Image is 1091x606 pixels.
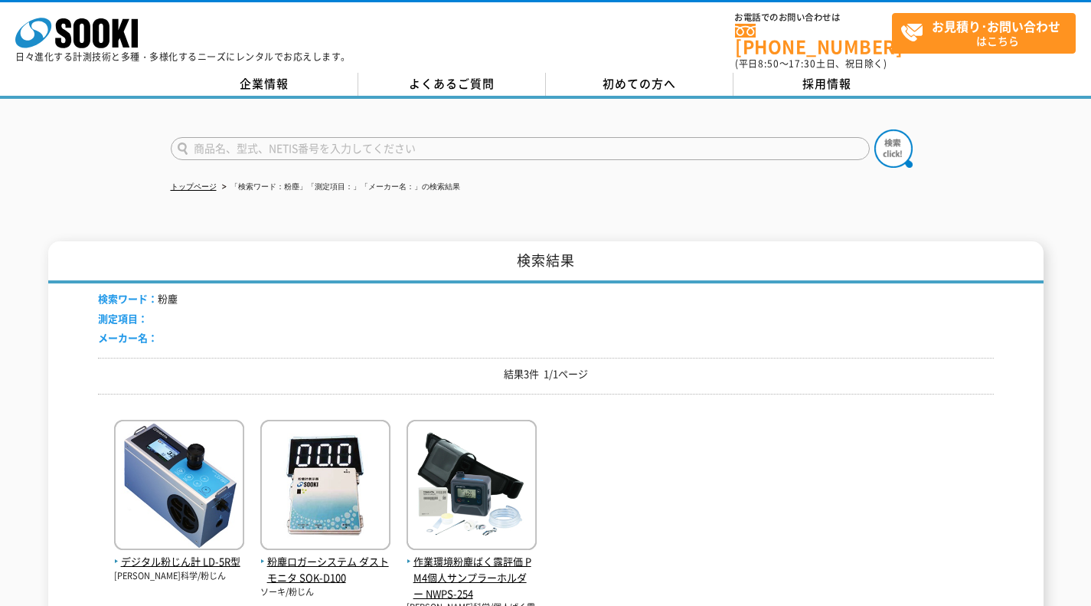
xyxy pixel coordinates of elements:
[114,538,244,570] a: デジタル粉じん計 LD-5R型
[114,554,244,570] span: デジタル粉じん計 LD-5R型
[98,291,178,307] li: 粉塵
[789,57,816,70] span: 17:30
[546,73,733,96] a: 初めての方へ
[171,73,358,96] a: 企業情報
[735,57,887,70] span: (平日 ～ 土日、祝日除く)
[735,24,892,55] a: [PHONE_NUMBER]
[171,182,217,191] a: トップページ
[219,179,460,195] li: 「検索ワード：粉塵」「測定項目：」「メーカー名：」の検索結果
[733,73,921,96] a: 採用情報
[358,73,546,96] a: よくあるご質問
[15,52,351,61] p: 日々進化する計測技術と多種・多様化するニーズにレンタルでお応えします。
[98,330,158,345] span: メーカー名：
[735,13,892,22] span: お電話でのお問い合わせは
[260,586,390,599] p: ソーキ/粉じん
[260,538,390,585] a: 粉塵ロガーシステム ダストモニタ SOK-D100
[932,17,1060,35] strong: お見積り･お問い合わせ
[900,14,1075,52] span: はこちら
[892,13,1076,54] a: お見積り･お問い合わせはこちら
[874,129,913,168] img: btn_search.png
[407,420,537,554] img: NWPS-254
[98,366,994,382] p: 結果3件 1/1ページ
[171,137,870,160] input: 商品名、型式、NETIS番号を入力してください
[98,291,158,306] span: 検索ワード：
[407,538,537,601] a: 作業環境粉塵ばく露評価 PM4個人サンプラーホルダー NWPS-254
[114,570,244,583] p: [PERSON_NAME]科学/粉じん
[407,554,537,601] span: 作業環境粉塵ばく露評価 PM4個人サンプラーホルダー NWPS-254
[603,75,676,92] span: 初めての方へ
[48,241,1044,283] h1: 検索結果
[260,420,390,554] img: SOK-D100
[98,311,148,326] span: 測定項目：
[758,57,779,70] span: 8:50
[114,420,244,554] img: LD-5R型
[260,554,390,586] span: 粉塵ロガーシステム ダストモニタ SOK-D100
